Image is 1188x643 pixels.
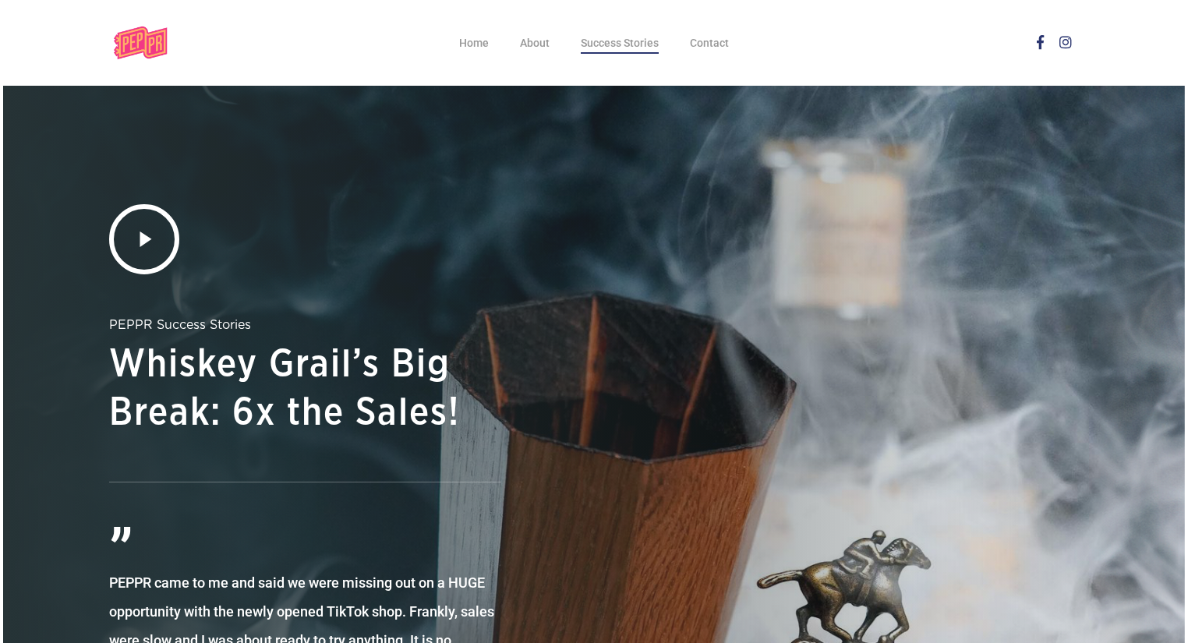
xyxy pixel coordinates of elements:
p: PEPPR Success Stories [109,313,502,337]
a: Home [459,37,489,48]
span: ” [109,521,502,584]
span: Success Stories [581,37,659,49]
a: Contact [690,37,729,48]
a: Success Stories [581,37,659,48]
span: About [520,37,550,49]
h2: Whiskey Grail’s Big Break: 6x the Sales! [109,341,502,437]
span: Contact [690,37,729,49]
a: About [520,37,550,48]
img: Pep Public Relations [109,23,175,62]
span: Home [459,37,489,49]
